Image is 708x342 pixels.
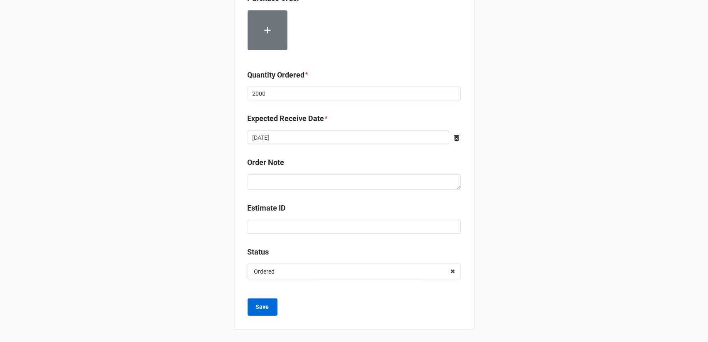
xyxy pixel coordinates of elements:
[248,113,324,124] label: Expected Receive Date
[248,157,285,168] label: Order Note
[248,202,286,214] label: Estimate ID
[256,303,269,311] b: Save
[248,246,269,258] label: Status
[248,298,277,316] button: Save
[248,131,449,145] input: Date
[248,69,305,81] label: Quantity Ordered
[254,269,275,274] div: Ordered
